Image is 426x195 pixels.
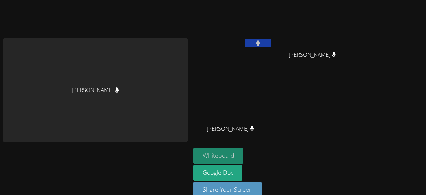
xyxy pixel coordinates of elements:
[207,124,254,134] span: [PERSON_NAME]
[3,38,188,142] div: [PERSON_NAME]
[193,165,243,181] a: Google Doc
[193,148,244,164] button: Whiteboard
[289,50,336,60] span: [PERSON_NAME]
